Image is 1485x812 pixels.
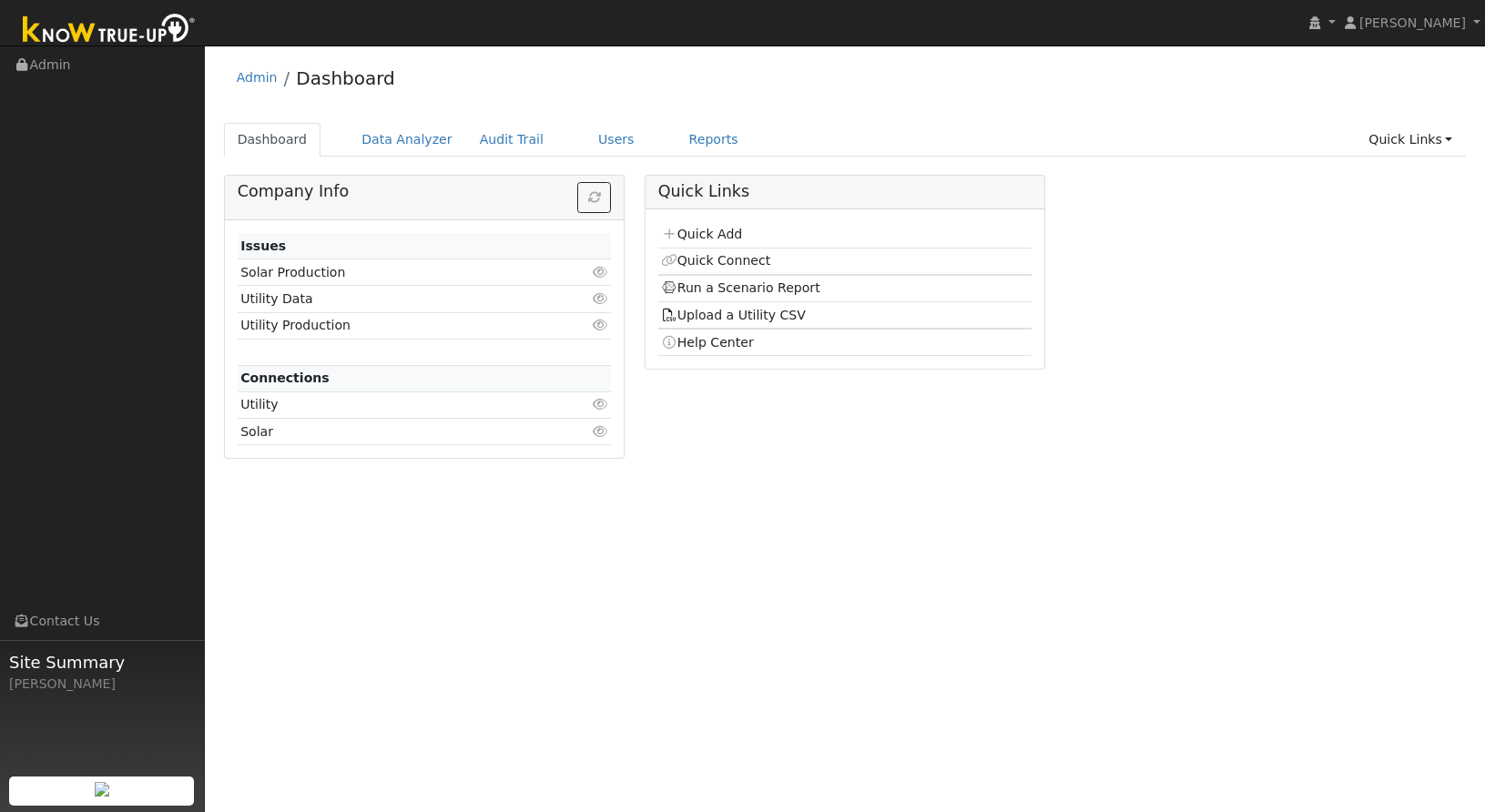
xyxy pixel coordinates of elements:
td: Solar [238,419,551,445]
a: Admin [237,70,278,85]
strong: Connections [240,370,330,385]
td: Utility Data [238,286,551,312]
a: Help Center [661,335,754,350]
a: Quick Links [1355,123,1466,157]
h5: Company Info [238,182,612,201]
span: Site Summary [9,650,195,675]
span: [PERSON_NAME] [1359,15,1466,30]
a: Quick Connect [661,253,770,268]
a: Upload a Utility CSV [661,308,806,322]
img: retrieve [95,782,109,797]
a: Audit Trail [466,123,557,157]
i: Click to view [592,292,608,305]
td: Utility Production [238,312,551,339]
h5: Quick Links [658,182,1032,201]
a: Data Analyzer [348,123,466,157]
a: Reports [676,123,752,157]
td: Solar Production [238,259,551,286]
a: Dashboard [296,67,395,89]
strong: Issues [240,239,286,253]
i: Click to view [592,398,608,411]
td: Utility [238,391,551,418]
div: [PERSON_NAME] [9,675,195,694]
a: Run a Scenario Report [661,280,820,295]
i: Click to view [592,425,608,438]
a: Dashboard [224,123,321,157]
a: Users [585,123,648,157]
i: Click to view [592,266,608,279]
a: Quick Add [661,227,742,241]
img: Know True-Up [14,10,205,51]
i: Click to view [592,319,608,331]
